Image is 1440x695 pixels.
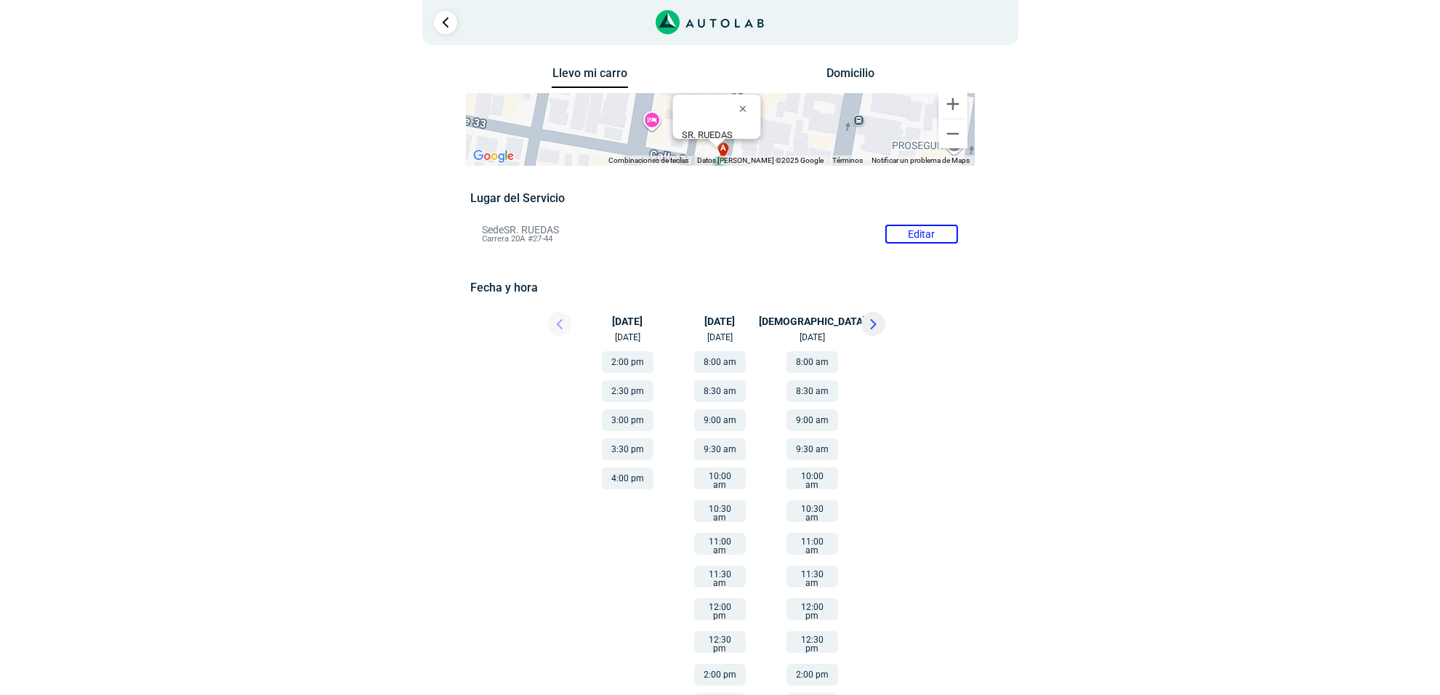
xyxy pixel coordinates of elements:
button: 12:30 pm [694,631,746,653]
a: Términos [833,156,864,164]
b: SR. RUEDAS [681,129,732,140]
button: 9:00 am [694,409,746,431]
button: 3:00 pm [602,409,653,431]
button: 10:00 am [694,467,746,489]
button: Llevo mi carro [552,66,628,89]
button: 10:30 am [694,500,746,522]
button: 4:00 pm [602,467,653,489]
span: a [720,142,726,155]
a: Link al sitio de autolab [656,15,764,28]
button: 11:30 am [694,566,746,587]
button: 12:00 pm [787,598,838,620]
button: 11:00 am [694,533,746,555]
button: 12:30 pm [787,631,838,653]
a: Notificar un problema de Maps [872,156,970,164]
button: 2:00 pm [694,664,746,686]
button: Combinaciones de teclas [609,156,689,166]
h5: Lugar del Servicio [470,191,970,205]
div: Carrera 20A #27-44 [681,129,760,151]
button: 9:30 am [787,438,838,460]
button: 11:00 am [787,533,838,555]
button: 8:00 am [787,351,838,373]
button: 8:30 am [694,380,746,402]
button: Reducir [938,119,968,148]
button: 9:30 am [694,438,746,460]
img: Google [470,147,518,166]
button: Domicilio [812,66,888,87]
button: Ampliar [938,89,968,118]
button: 10:30 am [787,500,838,522]
a: Ir al paso anterior [434,11,457,34]
span: Datos [PERSON_NAME] ©2025 Google [698,156,824,164]
button: 3:30 pm [602,438,653,460]
button: 8:00 am [694,351,746,373]
button: 2:30 pm [602,380,653,402]
button: 12:00 pm [694,598,746,620]
button: 11:30 am [787,566,838,587]
a: Abre esta zona en Google Maps (se abre en una nueva ventana) [470,147,518,166]
h5: Fecha y hora [470,281,970,294]
button: 2:00 pm [602,351,653,373]
button: 8:30 am [787,380,838,402]
button: Cerrar [728,91,763,126]
button: 2:00 pm [787,664,838,686]
button: 9:00 am [787,409,838,431]
button: 10:00 am [787,467,838,489]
